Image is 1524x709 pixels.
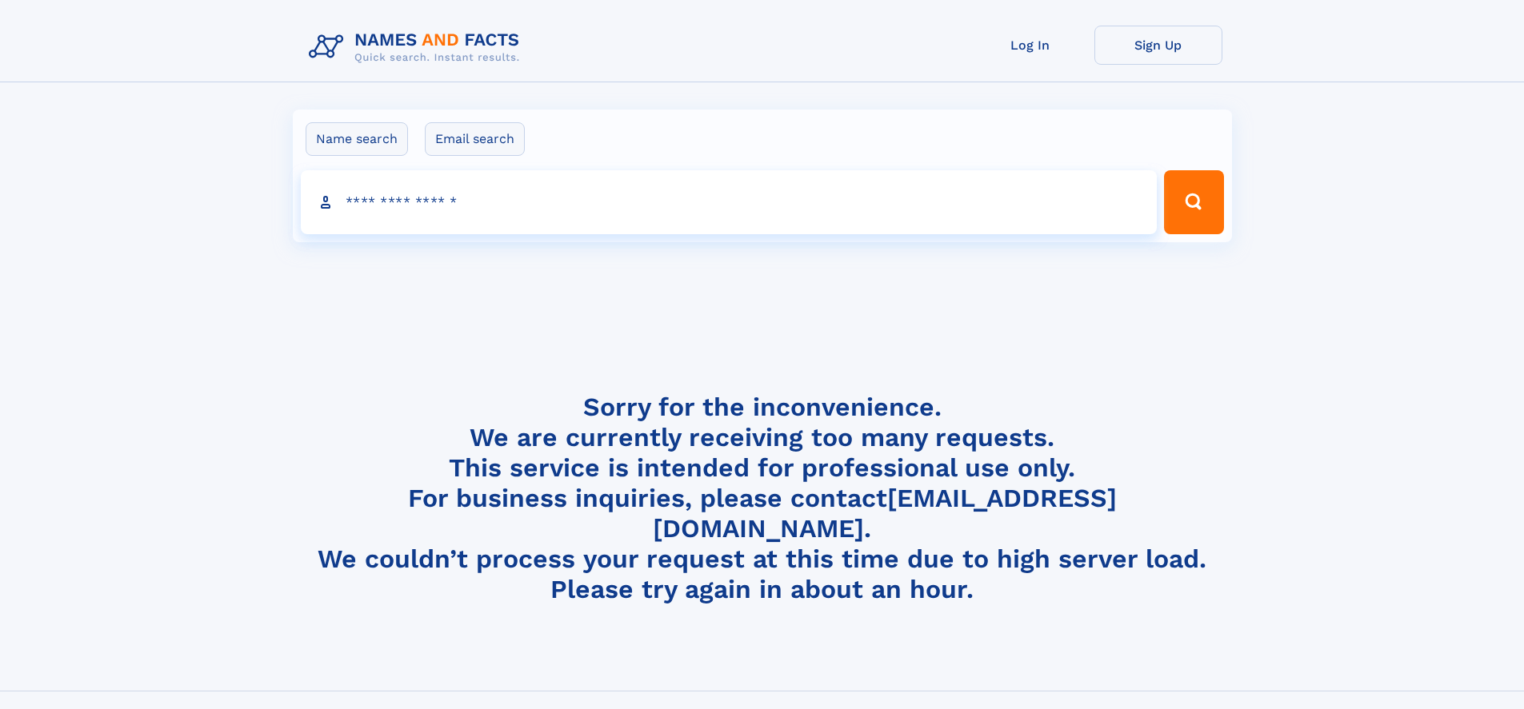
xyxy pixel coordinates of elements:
[302,392,1222,605] h4: Sorry for the inconvenience. We are currently receiving too many requests. This service is intend...
[653,483,1117,544] a: [EMAIL_ADDRESS][DOMAIN_NAME]
[1094,26,1222,65] a: Sign Up
[301,170,1158,234] input: search input
[1164,170,1223,234] button: Search Button
[302,26,533,69] img: Logo Names and Facts
[306,122,408,156] label: Name search
[966,26,1094,65] a: Log In
[425,122,525,156] label: Email search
